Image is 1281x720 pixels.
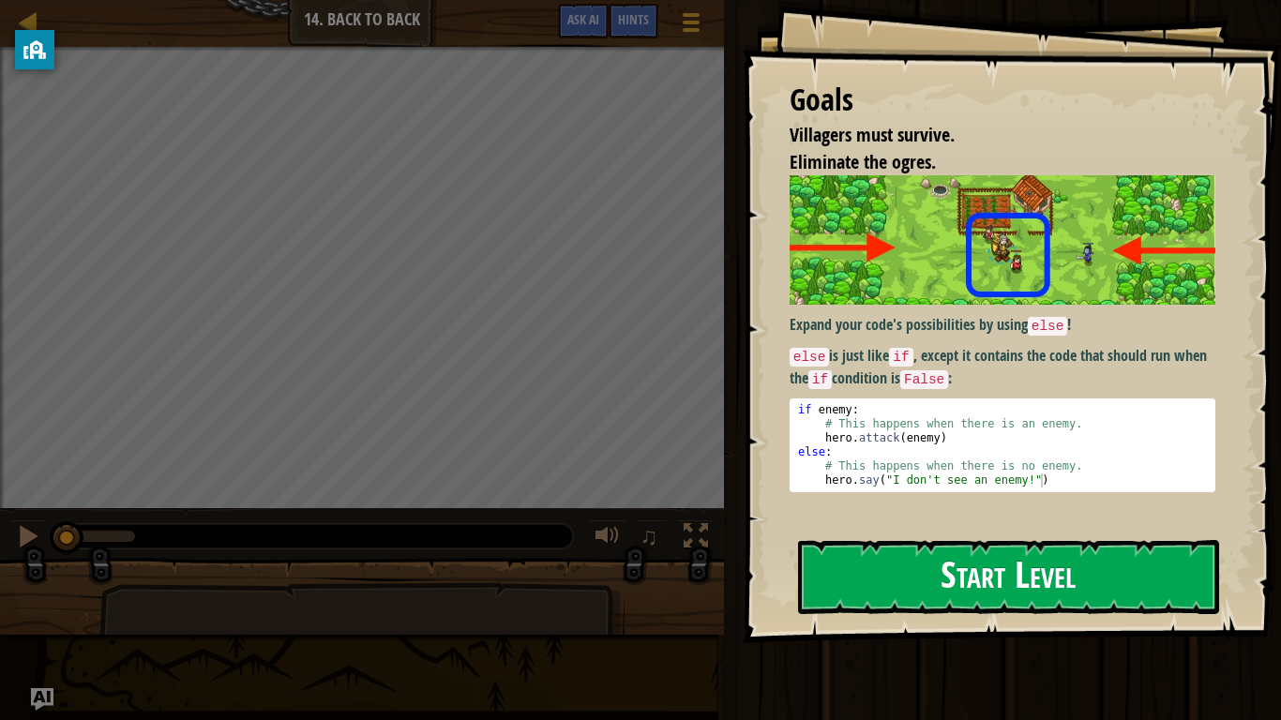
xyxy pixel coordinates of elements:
[766,149,1211,176] li: Eliminate the ogres.
[589,519,626,558] button: Adjust volume
[790,149,936,174] span: Eliminate the ogres.
[9,519,47,558] button: Ctrl + P: Pause
[558,4,609,38] button: Ask AI
[808,370,832,389] code: if
[889,348,912,367] code: if
[798,540,1219,614] button: Start Level
[618,10,649,28] span: Hints
[790,122,955,147] span: Villagers must survive.
[1028,317,1068,336] code: else
[668,4,715,48] button: Show game menu
[567,10,599,28] span: Ask AI
[790,175,1215,304] img: Back to back
[31,688,53,711] button: Ask AI
[790,345,1215,389] p: is just like , except it contains the code that should run when the condition is :
[790,314,1215,337] p: Expand your code's possibilities by using !
[636,519,668,558] button: ♫
[677,519,715,558] button: Toggle fullscreen
[790,79,1215,122] div: Goals
[766,122,1211,149] li: Villagers must survive.
[15,30,54,69] button: privacy banner
[790,348,830,367] code: else
[900,370,948,389] code: False
[640,522,658,550] span: ♫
